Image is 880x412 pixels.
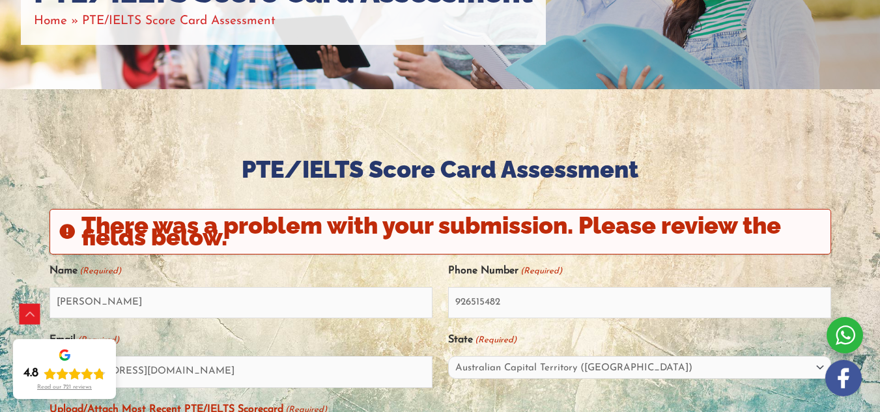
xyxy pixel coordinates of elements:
label: Phone Number [448,260,562,282]
span: (Required) [76,329,119,351]
span: PTE/IELTS Score Card Assessment [82,15,276,27]
div: 4.8 [23,366,38,381]
nav: Breadcrumbs [34,10,533,32]
span: (Required) [78,260,121,282]
h2: There was a problem with your submission. Please review the fields below. [81,220,820,243]
a: Home [34,15,67,27]
h2: PTE/IELTS Score Card Assessment [50,154,831,185]
span: (Required) [519,260,562,282]
span: (Required) [474,329,517,351]
label: Email [50,329,119,351]
label: State [448,329,517,351]
div: Read our 721 reviews [37,384,92,391]
div: Rating: 4.8 out of 5 [23,366,106,381]
img: white-facebook.png [825,360,862,396]
label: Name [50,260,121,282]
